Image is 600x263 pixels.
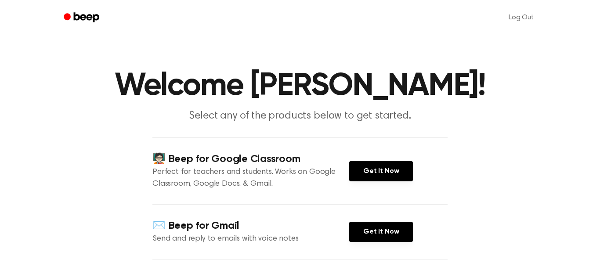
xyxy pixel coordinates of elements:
a: Log Out [500,7,542,28]
a: Get It Now [349,222,413,242]
a: Get It Now [349,161,413,181]
h4: 🧑🏻‍🏫 Beep for Google Classroom [152,152,349,166]
p: Perfect for teachers and students. Works on Google Classroom, Google Docs, & Gmail. [152,166,349,190]
h1: Welcome [PERSON_NAME]! [75,70,525,102]
p: Send and reply to emails with voice notes [152,233,349,245]
p: Select any of the products below to get started. [131,109,469,123]
h4: ✉️ Beep for Gmail [152,219,349,233]
a: Beep [58,9,107,26]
